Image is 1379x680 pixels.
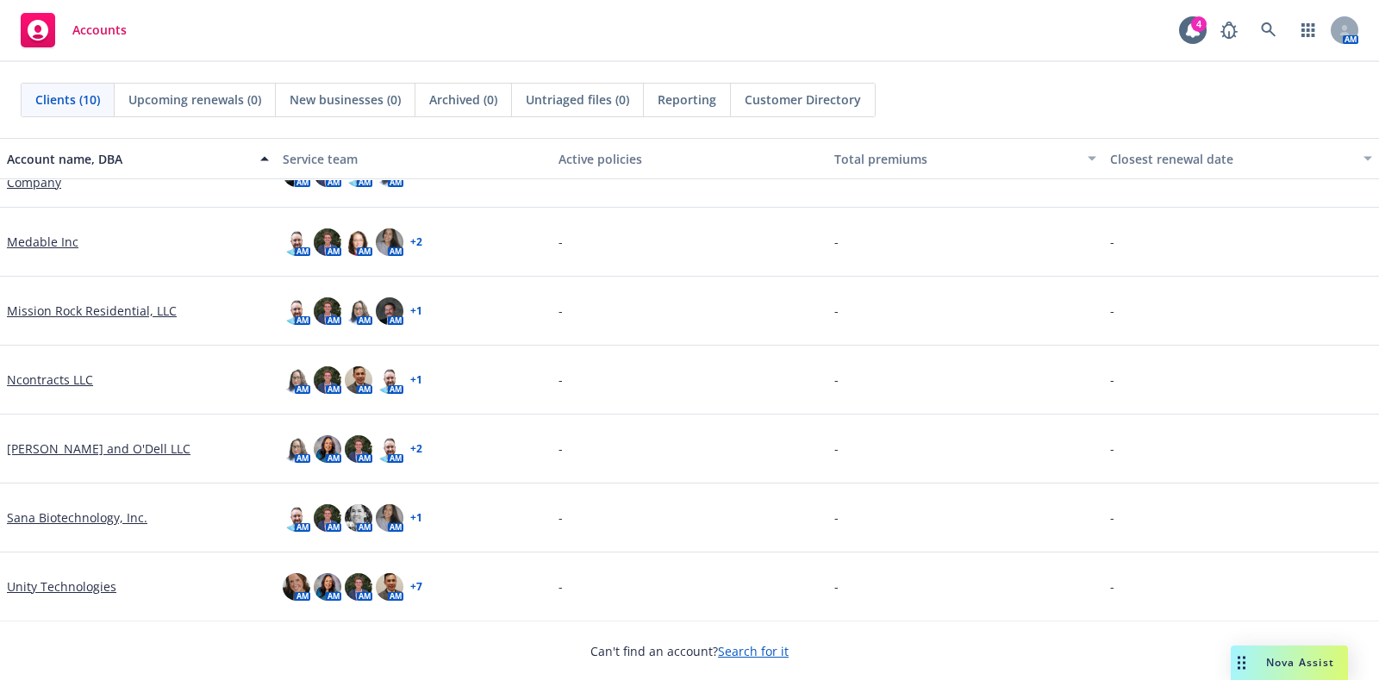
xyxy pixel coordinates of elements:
[558,371,563,389] span: -
[376,228,403,256] img: photo
[7,577,116,596] a: Unity Technologies
[314,366,341,394] img: photo
[745,90,861,109] span: Customer Directory
[1231,646,1252,680] div: Drag to move
[345,297,372,325] img: photo
[283,228,310,256] img: photo
[345,228,372,256] img: photo
[1251,13,1286,47] a: Search
[314,297,341,325] img: photo
[558,440,563,458] span: -
[410,306,422,316] a: + 1
[834,440,839,458] span: -
[376,504,403,532] img: photo
[526,90,629,109] span: Untriaged files (0)
[7,508,147,527] a: Sana Biotechnology, Inc.
[7,233,78,251] a: Medable Inc
[283,504,310,532] img: photo
[834,233,839,251] span: -
[314,573,341,601] img: photo
[1110,577,1114,596] span: -
[558,508,563,527] span: -
[552,138,827,179] button: Active policies
[1291,13,1326,47] a: Switch app
[283,573,310,601] img: photo
[1231,646,1348,680] button: Nova Assist
[283,297,310,325] img: photo
[314,228,341,256] img: photo
[7,371,93,389] a: Ncontracts LLC
[290,90,401,109] span: New businesses (0)
[834,371,839,389] span: -
[1110,302,1114,320] span: -
[283,366,310,394] img: photo
[827,138,1103,179] button: Total premiums
[558,233,563,251] span: -
[7,150,250,168] div: Account name, DBA
[35,90,100,109] span: Clients (10)
[1191,16,1207,32] div: 4
[283,435,310,463] img: photo
[345,504,372,532] img: photo
[7,440,190,458] a: [PERSON_NAME] and O'Dell LLC
[410,513,422,523] a: + 1
[376,366,403,394] img: photo
[314,504,341,532] img: photo
[345,435,372,463] img: photo
[558,577,563,596] span: -
[590,642,789,660] span: Can't find an account?
[1103,138,1379,179] button: Closest renewal date
[276,138,552,179] button: Service team
[345,366,372,394] img: photo
[314,435,341,463] img: photo
[1110,508,1114,527] span: -
[1266,655,1334,670] span: Nova Assist
[14,6,134,54] a: Accounts
[429,90,497,109] span: Archived (0)
[345,573,372,601] img: photo
[410,375,422,385] a: + 1
[658,90,716,109] span: Reporting
[834,150,1077,168] div: Total premiums
[283,150,545,168] div: Service team
[376,435,403,463] img: photo
[834,577,839,596] span: -
[72,23,127,37] span: Accounts
[558,302,563,320] span: -
[1212,13,1246,47] a: Report a Bug
[834,302,839,320] span: -
[1110,371,1114,389] span: -
[410,444,422,454] a: + 2
[1110,150,1353,168] div: Closest renewal date
[376,297,403,325] img: photo
[1110,233,1114,251] span: -
[410,582,422,592] a: + 7
[128,90,261,109] span: Upcoming renewals (0)
[558,150,821,168] div: Active policies
[376,573,403,601] img: photo
[718,643,789,659] a: Search for it
[7,302,177,320] a: Mission Rock Residential, LLC
[1110,440,1114,458] span: -
[834,508,839,527] span: -
[410,237,422,247] a: + 2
